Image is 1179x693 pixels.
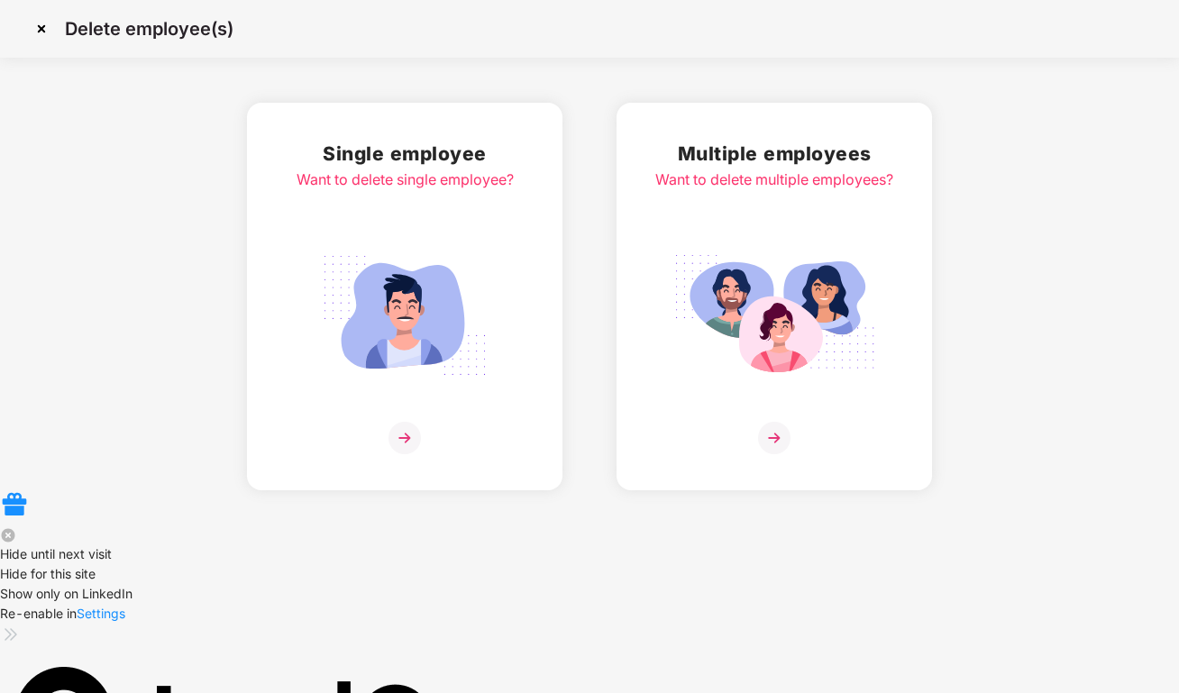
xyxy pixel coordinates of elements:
a: Settings [77,606,125,621]
img: svg+xml;base64,PHN2ZyB4bWxucz0iaHR0cDovL3d3dy53My5vcmcvMjAwMC9zdmciIGlkPSJNdWx0aXBsZV9lbXBsb3llZS... [673,245,875,386]
div: Want to delete multiple employees? [655,169,893,191]
img: svg+xml;base64,PHN2ZyB4bWxucz0iaHR0cDovL3d3dy53My5vcmcvMjAwMC9zdmciIHdpZHRoPSIzNiIgaGVpZ2h0PSIzNi... [388,422,421,454]
img: svg+xml;base64,PHN2ZyB4bWxucz0iaHR0cDovL3d3dy53My5vcmcvMjAwMC9zdmciIHdpZHRoPSIzNiIgaGVpZ2h0PSIzNi... [758,422,791,454]
img: svg+xml;base64,PHN2ZyBpZD0iQ3Jvc3MtMzJ4MzIiIHhtbG5zPSJodHRwOi8vd3d3LnczLm9yZy8yMDAwL3N2ZyIgd2lkdG... [27,14,56,43]
h2: Multiple employees [655,139,893,169]
h2: Single employee [297,139,514,169]
div: Want to delete single employee? [297,169,514,191]
img: svg+xml;base64,PHN2ZyB4bWxucz0iaHR0cDovL3d3dy53My5vcmcvMjAwMC9zdmciIGlkPSJTaW5nbGVfZW1wbG95ZWUiIH... [304,245,506,386]
p: Delete employee(s) [65,18,233,40]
